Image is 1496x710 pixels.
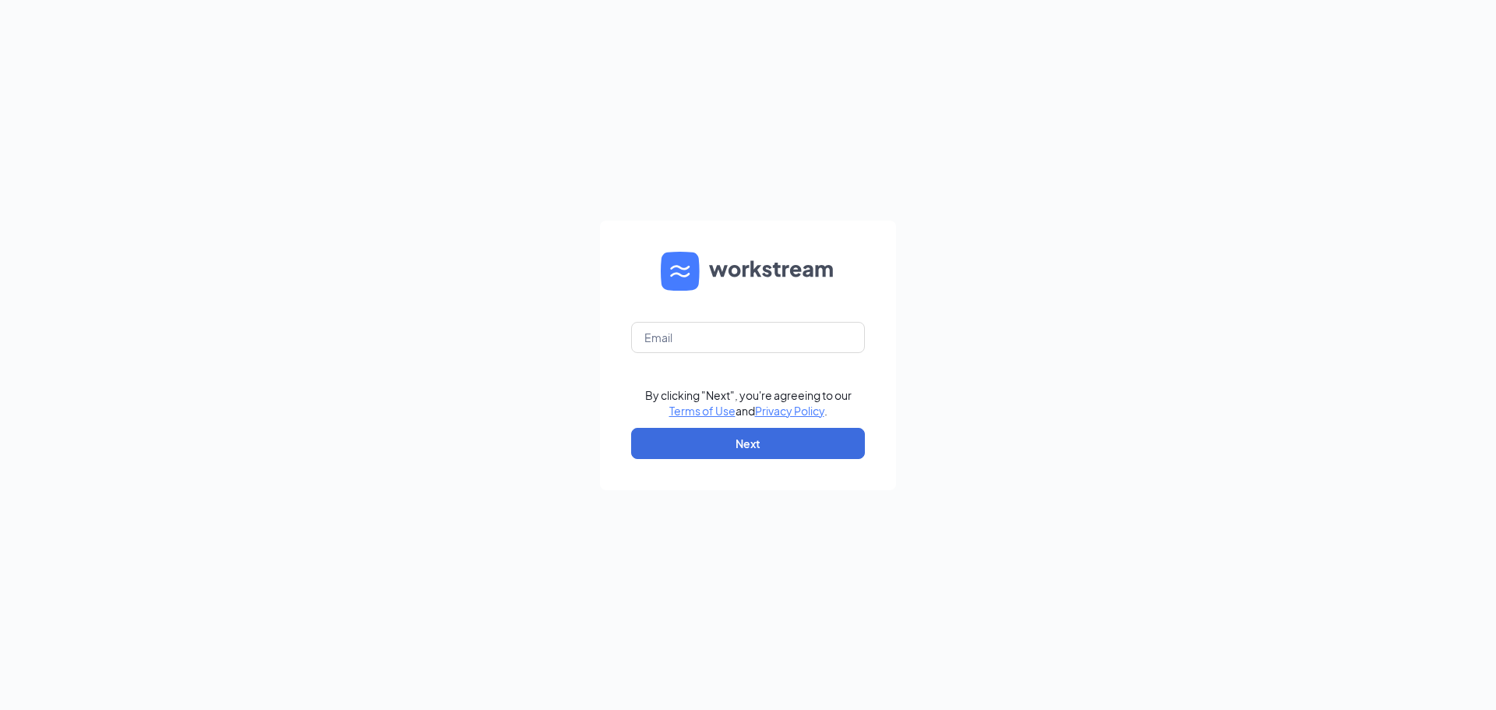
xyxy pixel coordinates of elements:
a: Terms of Use [669,404,736,418]
img: WS logo and Workstream text [661,252,835,291]
input: Email [631,322,865,353]
button: Next [631,428,865,459]
div: By clicking "Next", you're agreeing to our and . [645,387,852,419]
a: Privacy Policy [755,404,824,418]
